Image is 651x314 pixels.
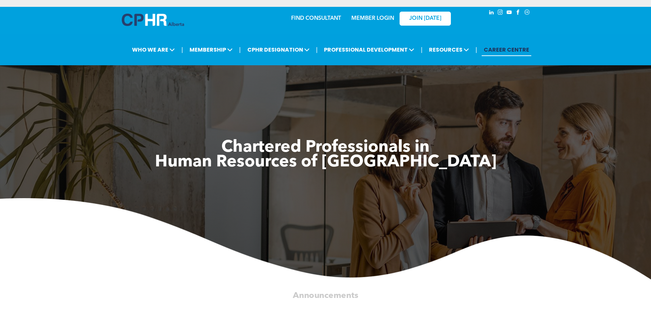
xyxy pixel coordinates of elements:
a: CAREER CENTRE [482,43,531,56]
a: FIND CONSULTANT [291,16,341,21]
li: | [181,43,183,57]
a: youtube [506,9,513,18]
span: WHO WE ARE [130,43,177,56]
a: linkedin [488,9,495,18]
a: JOIN [DATE] [400,12,451,26]
li: | [239,43,241,57]
span: RESOURCES [427,43,471,56]
li: | [421,43,422,57]
a: instagram [497,9,504,18]
span: Human Resources of [GEOGRAPHIC_DATA] [155,154,496,170]
span: JOIN [DATE] [409,15,441,22]
span: Announcements [293,291,358,300]
span: MEMBERSHIP [187,43,235,56]
a: facebook [515,9,522,18]
img: A blue and white logo for cp alberta [122,14,184,26]
li: | [316,43,318,57]
a: Social network [523,9,531,18]
span: PROFESSIONAL DEVELOPMENT [322,43,416,56]
span: Chartered Professionals in [221,139,430,156]
li: | [476,43,477,57]
span: CPHR DESIGNATION [245,43,312,56]
a: MEMBER LOGIN [351,16,394,21]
